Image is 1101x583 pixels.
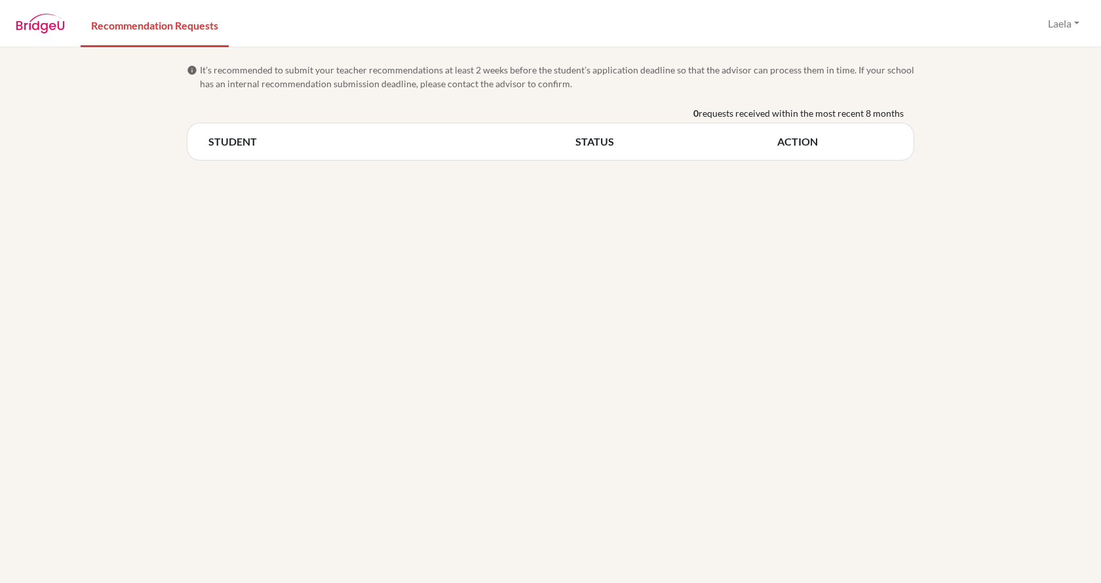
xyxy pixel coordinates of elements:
[699,106,904,120] span: requests received within the most recent 8 months
[575,134,777,150] th: STATUS
[1042,11,1085,36] button: Laela
[16,14,65,33] img: BridgeU logo
[693,106,699,120] b: 0
[81,2,229,47] a: Recommendation Requests
[208,134,575,150] th: STUDENT
[187,65,197,75] span: info
[777,134,893,150] th: ACTION
[200,63,914,90] span: It’s recommended to submit your teacher recommendations at least 2 weeks before the student’s app...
